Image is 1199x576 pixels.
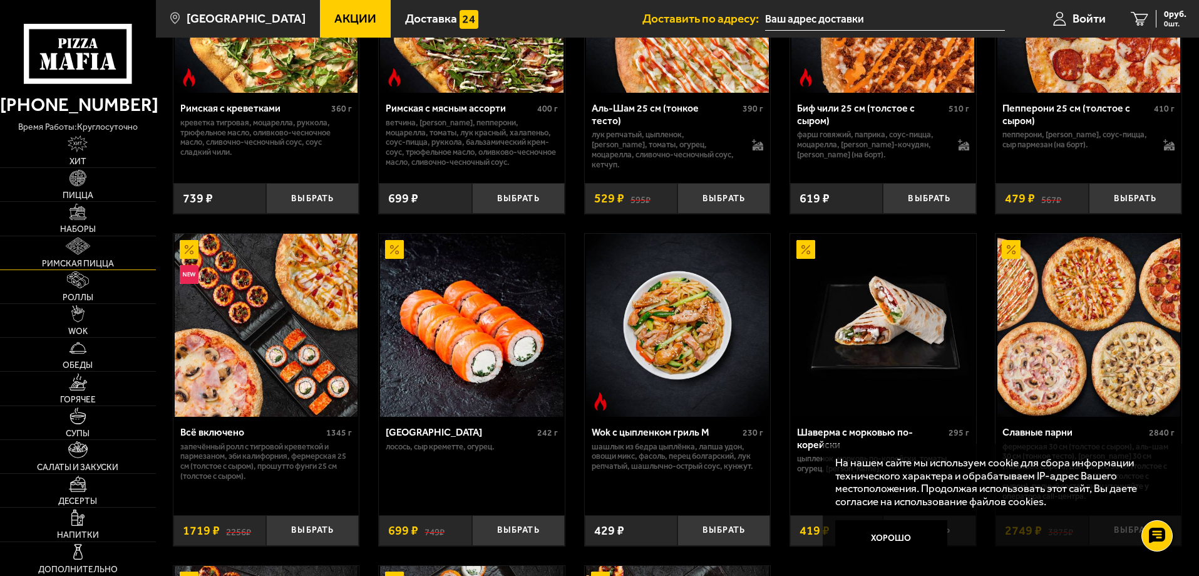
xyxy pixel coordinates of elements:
p: фарш говяжий, паприка, соус-пицца, моцарелла, [PERSON_NAME]-кочудян, [PERSON_NAME] (на борт). [797,130,945,160]
span: 0 шт. [1164,20,1186,28]
img: Акционный [796,240,815,259]
span: Хит [69,157,86,166]
span: 400 г [537,103,558,114]
span: Горячее [60,395,96,404]
img: Острое блюдо [180,68,198,87]
button: Хорошо [835,520,948,558]
span: 242 г [537,427,558,438]
img: Филадельфия [380,234,563,417]
span: 0 руб. [1164,10,1186,19]
input: Ваш адрес доставки [765,8,1005,31]
span: Напитки [57,531,99,540]
div: [GEOGRAPHIC_DATA] [386,426,534,438]
span: 619 ₽ [800,192,830,205]
p: шашлык из бедра цыплёнка, лапша удон, овощи микс, фасоль, перец болгарский, лук репчатый, шашлычн... [592,442,764,472]
span: 1719 ₽ [183,525,220,537]
span: 1345 г [326,427,352,438]
img: Шаверма с морковью по-корейски [791,234,974,417]
span: 529 ₽ [594,192,624,205]
div: Славные парни [1002,426,1146,438]
span: 390 г [743,103,763,114]
span: 699 ₽ [388,192,418,205]
a: Острое блюдоWok с цыпленком гриль M [585,234,771,417]
div: Римская с креветками [180,102,329,114]
a: АкционныйНовинкаВсё включено [173,234,359,417]
img: Всё включено [175,234,358,417]
span: 739 ₽ [183,192,213,205]
img: Новинка [180,265,198,284]
span: 360 г [331,103,352,114]
span: 410 г [1154,103,1175,114]
span: Наборы [60,225,96,234]
span: 699 ₽ [388,525,418,537]
span: [GEOGRAPHIC_DATA] [187,13,306,24]
span: Десерты [58,497,97,506]
span: Доставить по адресу: [642,13,765,24]
div: Шаверма с морковью по-корейски [797,426,945,450]
span: Супы [66,429,90,438]
div: Аль-Шам 25 см (тонкое тесто) [592,102,740,126]
img: 15daf4d41897b9f0e9f617042186c801.svg [460,10,478,29]
span: 230 г [743,427,763,438]
img: Акционный [180,240,198,259]
img: Акционный [1002,240,1021,259]
span: 2840 г [1149,427,1175,438]
p: Запечённый ролл с тигровой креветкой и пармезаном, Эби Калифорния, Фермерская 25 см (толстое с сы... [180,442,352,482]
span: Римская пицца [42,259,114,268]
button: Выбрать [472,183,565,214]
s: 567 ₽ [1041,192,1061,205]
span: Дополнительно [38,565,118,574]
div: Всё включено [180,426,324,438]
span: WOK [68,327,88,336]
span: 295 г [949,427,969,438]
button: Выбрать [883,183,975,214]
p: креветка тигровая, моцарелла, руккола, трюфельное масло, оливково-чесночное масло, сливочно-чесно... [180,118,352,158]
a: АкционныйСлавные парни [996,234,1181,417]
span: 429 ₽ [594,525,624,537]
a: АкционныйФиладельфия [379,234,565,417]
p: Фермерская 30 см (толстое с сыром), Аль-Шам 30 см (тонкое тесто), [PERSON_NAME] 30 см (толстое с ... [1002,442,1175,502]
img: Острое блюдо [591,392,610,411]
s: 749 ₽ [425,525,445,537]
p: лук репчатый, цыпленок, [PERSON_NAME], томаты, огурец, моцарелла, сливочно-чесночный соус, кетчуп. [592,130,740,170]
button: Выбрать [1089,183,1181,214]
div: Пепперони 25 см (толстое с сыром) [1002,102,1151,126]
img: Острое блюдо [385,68,404,87]
img: Wok с цыпленком гриль M [586,234,769,417]
p: цыпленок, морковь по-корейски, томаты, огурец, [PERSON_NAME]. [797,454,969,474]
img: Акционный [385,240,404,259]
img: Славные парни [997,234,1180,417]
button: Выбрать [266,515,359,546]
s: 595 ₽ [630,192,651,205]
span: Роллы [63,293,93,302]
button: Выбрать [266,183,359,214]
span: 419 ₽ [800,525,830,537]
button: Выбрать [472,515,565,546]
div: Биф чили 25 см (толстое с сыром) [797,102,945,126]
p: ветчина, [PERSON_NAME], пепперони, моцарелла, томаты, лук красный, халапеньо, соус-пицца, руккола... [386,118,558,168]
span: Обеды [63,361,93,370]
button: Выбрать [677,183,770,214]
span: Пицца [63,191,93,200]
p: На нашем сайте мы используем cookie для сбора информации технического характера и обрабатываем IP... [835,456,1163,508]
a: АкционныйШаверма с морковью по-корейски [790,234,976,417]
span: Салаты и закуски [37,463,118,472]
p: пепперони, [PERSON_NAME], соус-пицца, сыр пармезан (на борт). [1002,130,1151,150]
div: Wok с цыпленком гриль M [592,426,740,438]
div: Римская с мясным ассорти [386,102,534,114]
span: Акции [334,13,376,24]
s: 2256 ₽ [226,525,251,537]
span: Войти [1073,13,1106,24]
span: 479 ₽ [1005,192,1035,205]
span: 510 г [949,103,969,114]
span: Доставка [405,13,457,24]
p: лосось, Сыр креметте, огурец. [386,442,558,452]
img: Острое блюдо [796,68,815,87]
button: Выбрать [677,515,770,546]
